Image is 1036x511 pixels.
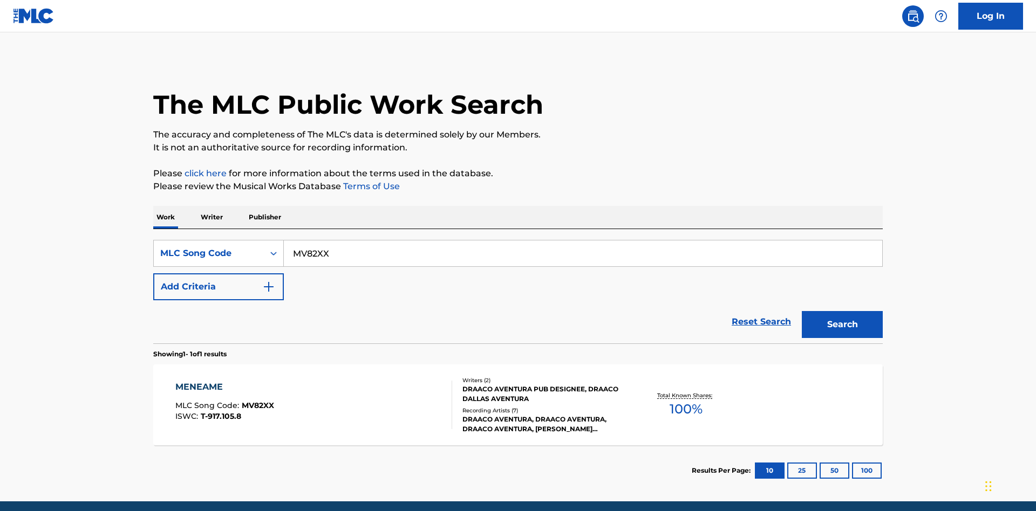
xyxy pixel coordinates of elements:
[930,5,952,27] div: Help
[153,128,883,141] p: The accuracy and completeness of The MLC's data is determined solely by our Members.
[670,399,703,419] span: 100 %
[958,3,1023,30] a: Log In
[201,411,241,421] span: T-917.105.8
[153,206,178,229] p: Work
[197,206,226,229] p: Writer
[242,400,274,410] span: MV82XX
[657,391,715,399] p: Total Known Shares:
[153,273,284,300] button: Add Criteria
[462,406,625,415] div: Recording Artists ( 7 )
[462,376,625,384] div: Writers ( 2 )
[13,8,54,24] img: MLC Logo
[755,462,785,479] button: 10
[185,168,227,178] a: click here
[787,462,817,479] button: 25
[902,5,924,27] a: Public Search
[935,10,948,23] img: help
[153,167,883,180] p: Please for more information about the terms used in the database.
[985,470,992,502] div: Drag
[153,180,883,193] p: Please review the Musical Works Database
[153,364,883,445] a: MENEAMEMLC Song Code:MV82XXISWC:T-917.105.8Writers (2)DRAACO AVENTURA PUB DESIGNEE, DRAACO DALLAS...
[175,400,242,410] span: MLC Song Code :
[982,459,1036,511] iframe: Chat Widget
[852,462,882,479] button: 100
[175,381,274,393] div: MENEAME
[153,240,883,343] form: Search Form
[820,462,849,479] button: 50
[153,88,543,121] h1: The MLC Public Work Search
[153,141,883,154] p: It is not an authoritative source for recording information.
[160,247,257,260] div: MLC Song Code
[153,349,227,359] p: Showing 1 - 1 of 1 results
[462,384,625,404] div: DRAACO AVENTURA PUB DESIGNEE, DRAACO DALLAS AVENTURA
[802,311,883,338] button: Search
[175,411,201,421] span: ISWC :
[262,280,275,293] img: 9d2ae6d4665cec9f34b9.svg
[246,206,284,229] p: Publisher
[341,181,400,191] a: Terms of Use
[462,415,625,434] div: DRAACO AVENTURA, DRAACO AVENTURA, DRAACO AVENTURA, [PERSON_NAME] AVENTURA, DRAACO AVENTURA
[726,310,796,334] a: Reset Search
[906,10,919,23] img: search
[692,466,753,475] p: Results Per Page:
